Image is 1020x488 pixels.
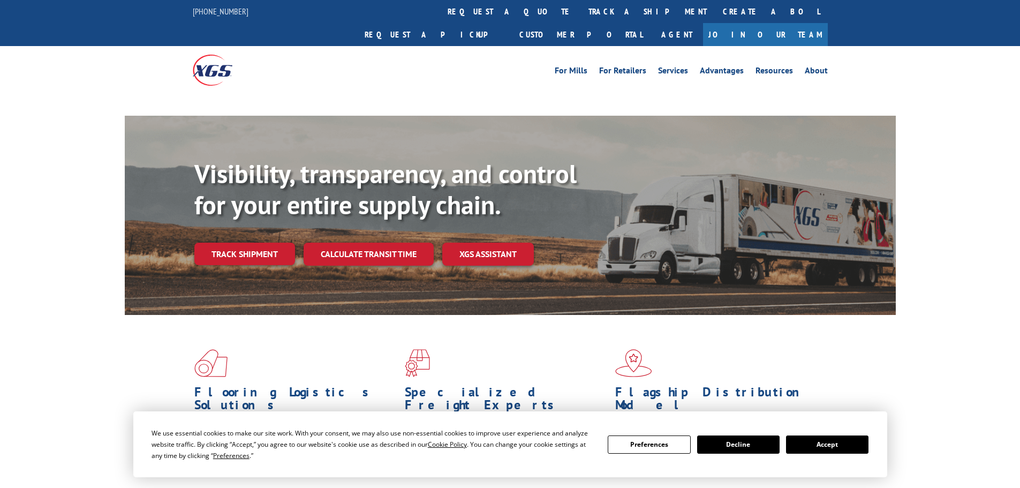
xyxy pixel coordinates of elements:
[608,436,690,454] button: Preferences
[703,23,828,46] a: Join Our Team
[555,66,587,78] a: For Mills
[755,66,793,78] a: Resources
[194,157,577,221] b: Visibility, transparency, and control for your entire supply chain.
[304,243,434,266] a: Calculate transit time
[442,243,534,266] a: XGS ASSISTANT
[615,386,818,417] h1: Flagship Distribution Model
[133,411,887,477] div: Cookie Consent Prompt
[615,349,652,377] img: xgs-icon-flagship-distribution-model-red
[700,66,744,78] a: Advantages
[405,349,430,377] img: xgs-icon-focused-on-flooring-red
[805,66,828,78] a: About
[194,349,228,377] img: xgs-icon-total-supply-chain-intelligence-red
[651,23,703,46] a: Agent
[697,436,780,454] button: Decline
[428,440,467,449] span: Cookie Policy
[194,243,295,265] a: Track shipment
[194,386,397,417] h1: Flooring Logistics Solutions
[511,23,651,46] a: Customer Portal
[152,427,595,461] div: We use essential cookies to make our site work. With your consent, we may also use non-essential ...
[405,386,607,417] h1: Specialized Freight Experts
[786,436,868,454] button: Accept
[193,6,248,17] a: [PHONE_NUMBER]
[599,66,646,78] a: For Retailers
[213,451,250,460] span: Preferences
[658,66,688,78] a: Services
[357,23,511,46] a: Request a pickup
